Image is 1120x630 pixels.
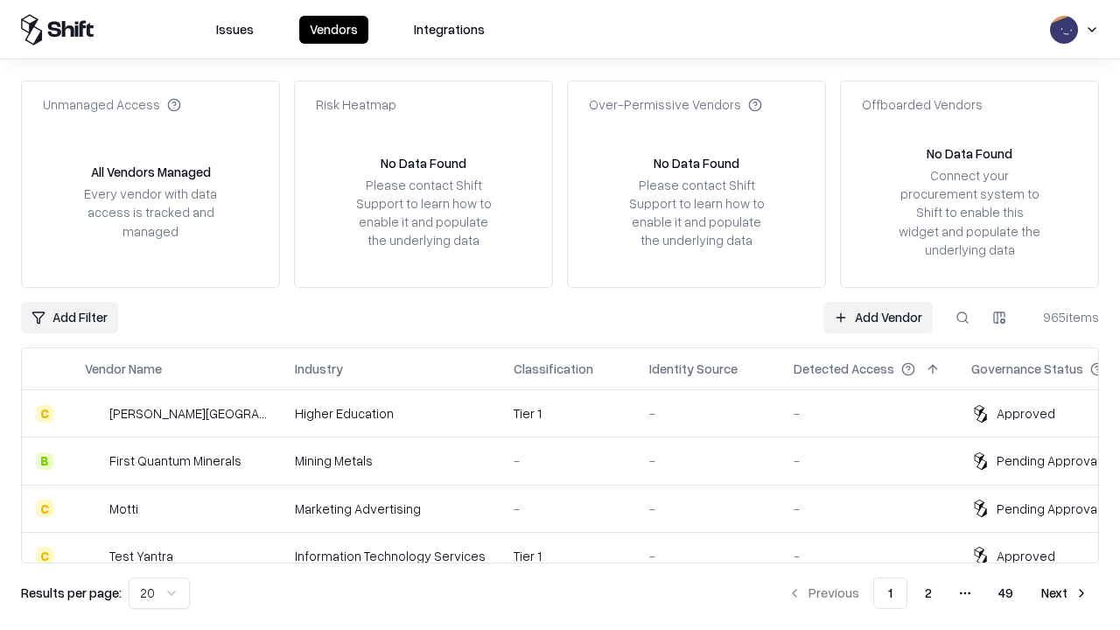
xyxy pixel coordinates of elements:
[649,404,766,423] div: -
[36,452,53,470] div: B
[654,154,739,172] div: No Data Found
[649,451,766,470] div: -
[997,547,1055,565] div: Approved
[85,452,102,470] img: First Quantum Minerals
[514,451,621,470] div: -
[295,451,486,470] div: Mining Metals
[85,405,102,423] img: Reichman University
[997,404,1055,423] div: Approved
[299,16,368,44] button: Vendors
[794,547,943,565] div: -
[897,166,1042,259] div: Connect your procurement system to Shift to enable this widget and populate the underlying data
[911,577,946,609] button: 2
[36,405,53,423] div: C
[109,451,241,470] div: First Quantum Minerals
[351,176,496,250] div: Please contact Shift Support to learn how to enable it and populate the underlying data
[78,185,223,240] div: Every vendor with data access is tracked and managed
[514,404,621,423] div: Tier 1
[1031,577,1099,609] button: Next
[794,500,943,518] div: -
[109,500,138,518] div: Motti
[794,451,943,470] div: -
[649,547,766,565] div: -
[873,577,907,609] button: 1
[1029,308,1099,326] div: 965 items
[649,360,738,378] div: Identity Source
[295,360,343,378] div: Industry
[43,95,181,114] div: Unmanaged Access
[649,500,766,518] div: -
[295,500,486,518] div: Marketing Advertising
[316,95,396,114] div: Risk Heatmap
[91,163,211,181] div: All Vendors Managed
[624,176,769,250] div: Please contact Shift Support to learn how to enable it and populate the underlying data
[295,404,486,423] div: Higher Education
[109,404,267,423] div: [PERSON_NAME][GEOGRAPHIC_DATA]
[984,577,1027,609] button: 49
[794,404,943,423] div: -
[85,500,102,517] img: Motti
[514,360,593,378] div: Classification
[85,547,102,564] img: Test Yantra
[997,500,1100,518] div: Pending Approval
[295,547,486,565] div: Information Technology Services
[206,16,264,44] button: Issues
[794,360,894,378] div: Detected Access
[514,500,621,518] div: -
[36,500,53,517] div: C
[971,360,1083,378] div: Governance Status
[589,95,762,114] div: Over-Permissive Vendors
[997,451,1100,470] div: Pending Approval
[381,154,466,172] div: No Data Found
[862,95,983,114] div: Offboarded Vendors
[21,302,118,333] button: Add Filter
[927,144,1012,163] div: No Data Found
[823,302,933,333] a: Add Vendor
[36,547,53,564] div: C
[21,584,122,602] p: Results per page:
[514,547,621,565] div: Tier 1
[777,577,1099,609] nav: pagination
[85,360,162,378] div: Vendor Name
[109,547,173,565] div: Test Yantra
[403,16,495,44] button: Integrations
